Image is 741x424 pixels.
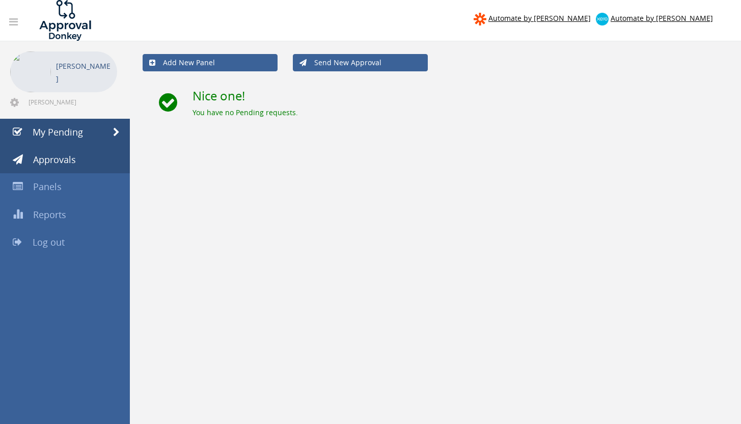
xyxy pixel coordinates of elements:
a: Send New Approval [293,54,428,71]
p: [PERSON_NAME] [56,60,112,85]
span: Automate by [PERSON_NAME] [488,13,591,23]
a: Add New Panel [143,54,278,71]
span: Automate by [PERSON_NAME] [611,13,713,23]
img: xero-logo.png [596,13,609,25]
span: [PERSON_NAME][EMAIL_ADDRESS][PERSON_NAME][DOMAIN_NAME] [29,98,115,106]
span: Log out [33,236,65,248]
h2: Nice one! [193,89,728,102]
img: zapier-logomark.png [474,13,486,25]
div: You have no Pending requests. [193,108,728,118]
span: Reports [33,208,66,221]
span: Panels [33,180,62,193]
span: My Pending [33,126,83,138]
span: Approvals [33,153,76,166]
